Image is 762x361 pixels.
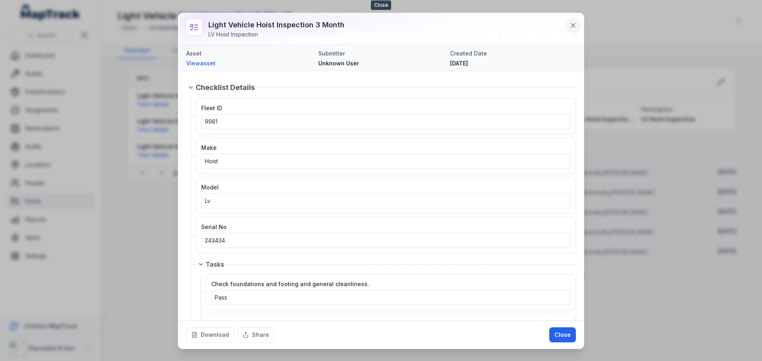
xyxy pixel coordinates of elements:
span: Check foundations and footing and general cleanliness. [211,281,369,287]
span: Tasks [206,260,224,269]
span: Created Date [450,50,487,57]
button: Share [237,327,274,342]
span: Make [201,144,217,151]
span: Unknown User [318,60,359,67]
span: Asset [186,50,202,57]
span: Close [371,0,391,10]
span: Anchor bolts - ensure anchor bolts are tight. [211,320,335,327]
button: Close [549,327,576,342]
span: 9981 [205,118,217,125]
span: Model [201,184,219,191]
span: Pass [215,294,227,301]
button: Download [186,327,234,342]
span: Serial No [201,223,227,230]
h3: Light Vehicle Hoist Inspection 3 Month [208,19,344,31]
span: [DATE] [450,60,468,67]
span: Lv [205,197,210,204]
span: Hoist [205,158,218,164]
span: 243434 [205,237,225,244]
time: 16/06/2025, 2:44:19 pm [450,60,468,67]
span: Fleet ID [201,105,222,111]
a: Viewasset [186,59,312,67]
div: LV Hoist Inspection [208,31,344,38]
span: Submitter [318,50,345,57]
span: Checklist Details [196,82,255,93]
